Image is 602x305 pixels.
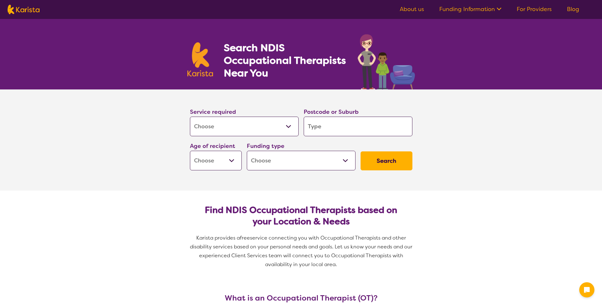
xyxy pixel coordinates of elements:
a: Blog [567,5,579,13]
img: Karista logo [187,42,213,76]
a: About us [400,5,424,13]
a: For Providers [517,5,552,13]
button: Search [361,151,412,170]
label: Age of recipient [190,142,235,150]
span: service connecting you with Occupational Therapists and other disability services based on your p... [190,235,414,268]
label: Postcode or Suburb [304,108,359,116]
h1: Search NDIS Occupational Therapists Near You [224,41,347,79]
label: Funding type [247,142,284,150]
h3: What is an Occupational Therapist (OT)? [187,294,415,302]
img: Karista logo [8,5,40,14]
span: Karista provides a [196,235,240,241]
h2: Find NDIS Occupational Therapists based on your Location & Needs [195,204,407,227]
input: Type [304,117,412,136]
img: occupational-therapy [358,34,415,89]
a: Funding Information [439,5,502,13]
label: Service required [190,108,236,116]
span: free [240,235,250,241]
